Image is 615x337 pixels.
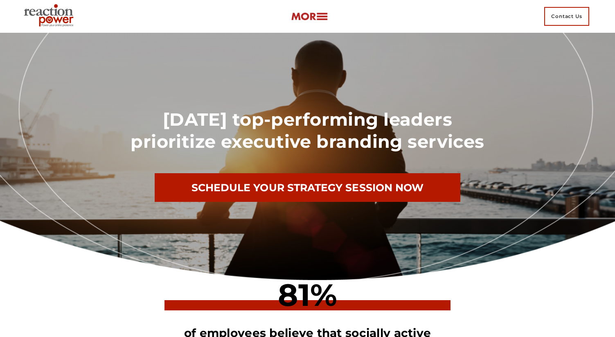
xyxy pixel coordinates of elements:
[291,12,328,21] img: more-btn.png
[48,109,568,153] h2: [DATE] top-performing leaders prioritize executive branding services
[544,7,589,26] span: Contact Us
[155,173,460,202] a: SCHEDULE YOUR STRATEGY SESSION NOW
[48,270,568,321] p: 81%
[20,2,80,31] img: Executive Branding | Personal Branding Agency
